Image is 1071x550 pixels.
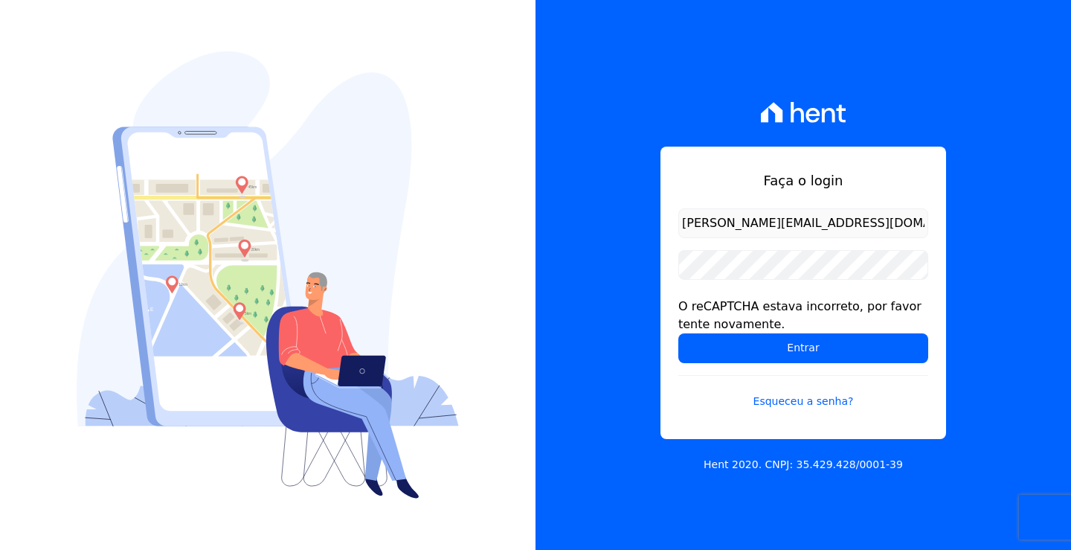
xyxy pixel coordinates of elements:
img: Login [77,51,459,499]
p: Hent 2020. CNPJ: 35.429.428/0001-39 [704,457,903,473]
div: O reCAPTCHA estava incorreto, por favor tente novamente. [678,298,928,333]
input: Entrar [678,333,928,363]
a: Esqueceu a senha? [678,375,928,409]
input: Email [678,208,928,238]
h1: Faça o login [678,170,928,191]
